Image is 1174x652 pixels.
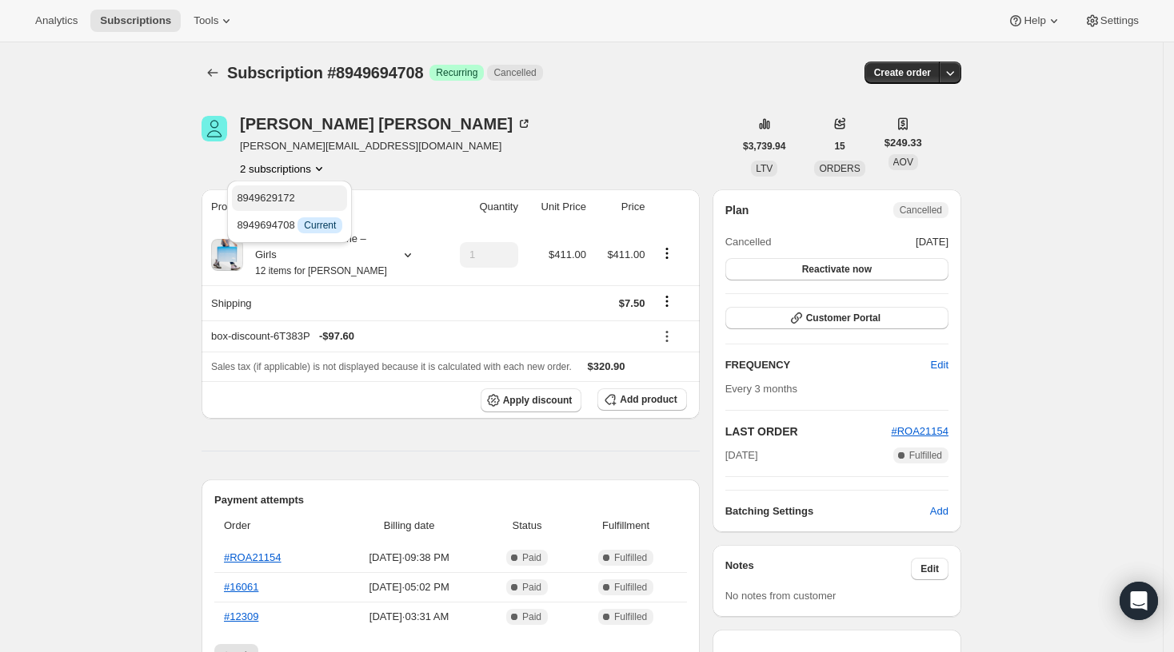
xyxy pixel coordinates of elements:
button: Reactivate now [725,258,948,280]
span: Cancelled [493,66,536,79]
button: Customer Portal [725,307,948,329]
h2: Payment attempts [214,492,687,508]
span: Tools [194,14,218,27]
span: Analytics [35,14,78,27]
span: Reactivate now [802,263,872,276]
h2: Plan [725,202,749,218]
span: [DATE] · 09:38 PM [339,550,480,566]
button: 8949629172 [232,185,347,211]
h6: Batching Settings [725,503,930,519]
button: Tools [184,10,244,32]
span: Paid [522,610,541,623]
span: Edit [931,357,948,373]
span: $411.00 [549,248,586,260]
h2: LAST ORDER [725,423,892,439]
th: Unit Price [523,189,591,225]
span: Fulfilled [614,610,647,623]
span: [DATE] [916,234,948,250]
span: - $97.60 [319,328,354,344]
span: Help [1024,14,1045,27]
th: Product [202,189,438,225]
span: 8949629172 [237,192,294,204]
span: [DATE] [725,447,758,463]
span: No notes from customer [725,590,837,602]
th: Price [591,189,649,225]
button: Edit [911,558,948,580]
span: LTV [756,163,773,174]
span: Sales tax (if applicable) is not displayed because it is calculated with each new order. [211,361,572,372]
span: Fulfilled [614,581,647,594]
button: $3,739.94 [733,135,795,157]
button: Subscriptions [202,62,224,84]
span: Current [304,219,336,232]
button: Product actions [654,245,680,262]
span: [PERSON_NAME][EMAIL_ADDRESS][DOMAIN_NAME] [240,138,532,154]
button: 15 [825,135,854,157]
span: pamela Pekerman [202,116,227,141]
th: Quantity [438,189,523,225]
span: ORDERS [819,163,860,174]
span: $320.90 [588,360,625,372]
span: Fulfillment [575,518,677,534]
button: 8949694708 InfoCurrent [232,213,347,238]
span: $7.50 [619,297,645,309]
span: Customer Portal [806,312,880,324]
span: Cancelled [725,234,772,250]
button: Analytics [26,10,87,32]
button: #ROA21154 [891,423,948,439]
a: #12309 [224,610,258,622]
button: Edit [921,352,958,378]
span: Settings [1100,14,1139,27]
span: AOV [893,157,913,168]
span: 15 [834,140,845,153]
span: Subscription #8949694708 [227,64,423,81]
div: box-discount-6T383P [211,328,645,344]
span: Paid [522,551,541,564]
span: Billing date [339,518,480,534]
div: [PERSON_NAME] [PERSON_NAME] [240,116,532,132]
button: Shipping actions [654,292,680,310]
button: Create order [865,62,940,84]
h2: FREQUENCY [725,357,931,373]
a: #ROA21154 [891,425,948,437]
span: Recurring [436,66,477,79]
span: Every 3 months [725,383,797,395]
span: $3,739.94 [743,140,785,153]
button: Add [920,499,958,524]
button: Help [998,10,1071,32]
th: Shipping [202,285,438,320]
span: 8949694708 [237,219,342,231]
span: Add [930,503,948,519]
span: Status [489,518,565,534]
span: Edit [920,563,939,575]
span: Subscriptions [100,14,171,27]
button: Settings [1075,10,1148,32]
span: $411.00 [607,248,645,260]
a: #16061 [224,581,258,593]
span: Create order [874,66,931,79]
div: Open Intercom Messenger [1120,582,1158,620]
button: Apply discount [481,388,582,412]
span: Paid [522,581,541,594]
img: product img [211,239,243,271]
span: Apply discount [503,394,573,407]
span: Add product [620,393,677,406]
span: $249.33 [884,135,922,151]
th: Order [214,508,334,543]
span: [DATE] · 05:02 PM [339,579,480,595]
span: Fulfilled [909,449,942,462]
span: Fulfilled [614,551,647,564]
button: Subscriptions [90,10,181,32]
small: 12 items for [PERSON_NAME] [255,265,387,276]
a: #ROA21154 [224,551,282,563]
span: Cancelled [900,204,942,217]
button: Product actions [240,161,327,177]
span: [DATE] · 03:31 AM [339,609,480,625]
button: Add product [597,388,686,411]
h3: Notes [725,558,912,580]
